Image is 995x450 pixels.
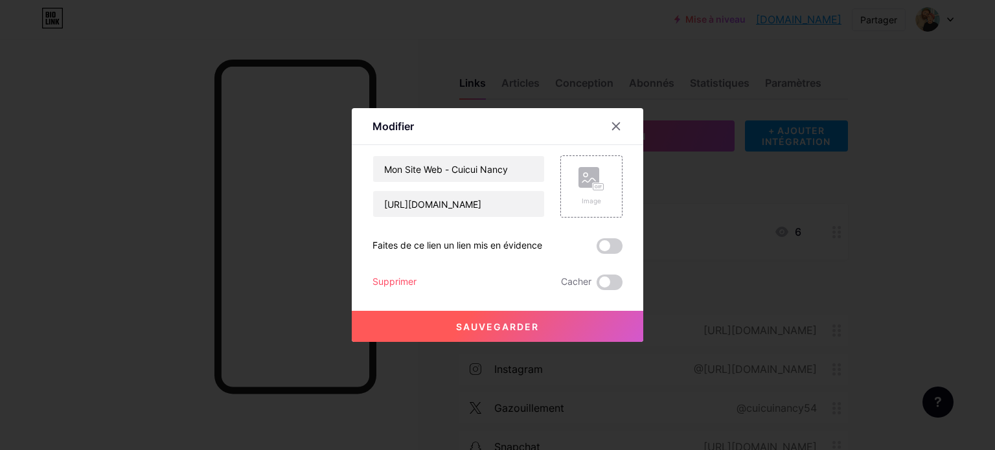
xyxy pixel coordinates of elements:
[372,240,542,251] font: Faites de ce lien un lien mis en évidence
[456,321,539,332] font: Sauvegarder
[372,120,414,133] font: Modifier
[372,276,417,287] font: Supprimer
[373,191,544,217] input: URL
[561,276,591,287] font: Cacher
[352,311,643,342] button: Sauvegarder
[373,156,544,182] input: Titre
[582,197,601,205] font: Image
